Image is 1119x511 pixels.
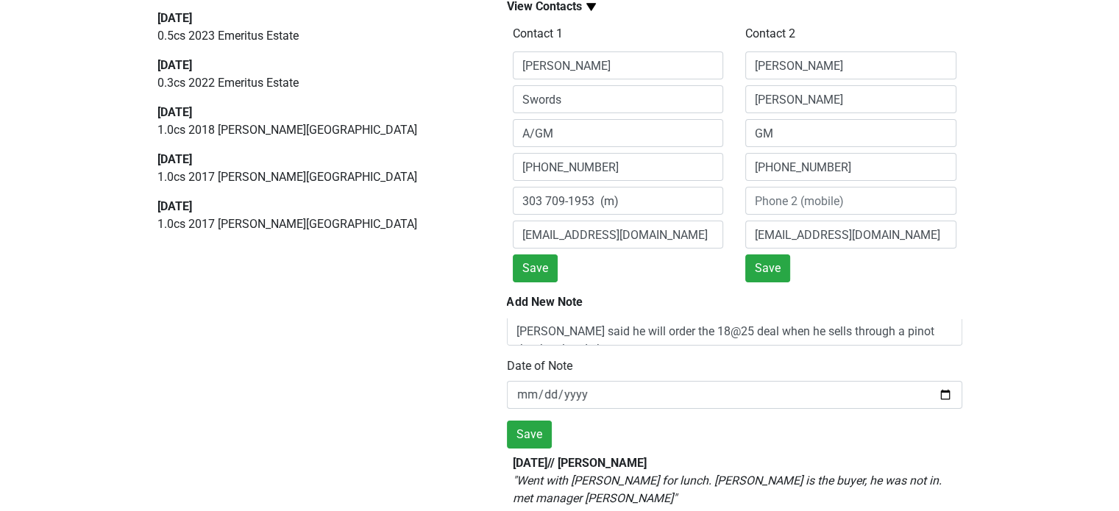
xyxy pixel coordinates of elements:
[513,85,724,113] input: Last Name
[745,153,956,181] input: Phone 1
[507,421,552,449] button: Save
[157,168,473,186] p: 1.0 cs 2017 [PERSON_NAME][GEOGRAPHIC_DATA]
[157,27,473,45] p: 0.5 cs 2023 Emeritus Estate
[157,74,473,92] p: 0.3 cs 2022 Emeritus Estate
[507,357,572,375] label: Date of Note
[513,254,558,282] button: Save
[745,51,956,79] input: First Name
[513,187,724,215] input: Phone 2 (mobile)
[513,119,724,147] input: Title
[157,104,473,121] div: [DATE]
[745,25,795,43] label: Contact 2
[157,198,473,215] div: [DATE]
[157,151,473,168] div: [DATE]
[513,153,724,181] input: Phone 1
[513,456,647,470] b: [DATE] // [PERSON_NAME]
[507,295,583,309] b: Add New Note
[745,119,956,147] input: Title
[745,85,956,113] input: Last Name
[513,25,563,43] label: Contact 1
[745,254,790,282] button: Save
[157,10,473,27] div: [DATE]
[745,221,956,249] input: Email
[513,474,942,505] em: " Went with [PERSON_NAME] for lunch. [PERSON_NAME] is the buyer, he was not in. met manager [PERS...
[157,57,473,74] div: [DATE]
[157,215,473,233] p: 1.0 cs 2017 [PERSON_NAME][GEOGRAPHIC_DATA]
[513,221,724,249] input: Email
[157,121,473,139] p: 1.0 cs 2018 [PERSON_NAME][GEOGRAPHIC_DATA]
[513,51,724,79] input: First Name
[745,187,956,215] input: Phone 2 (mobile)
